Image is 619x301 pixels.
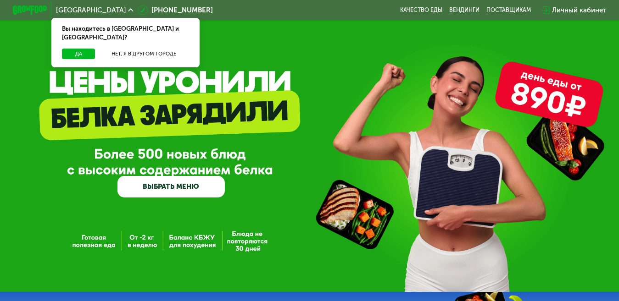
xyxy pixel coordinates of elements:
[62,49,95,59] button: Да
[56,7,126,14] span: [GEOGRAPHIC_DATA]
[400,7,442,14] a: Качество еды
[117,176,224,197] a: ВЫБРАТЬ МЕНЮ
[552,5,606,15] div: Личный кабинет
[486,7,531,14] div: поставщикам
[138,5,213,15] a: [PHONE_NUMBER]
[449,7,480,14] a: Вендинги
[51,18,199,49] div: Вы находитесь в [GEOGRAPHIC_DATA] и [GEOGRAPHIC_DATA]?
[99,49,190,59] button: Нет, я в другом городе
